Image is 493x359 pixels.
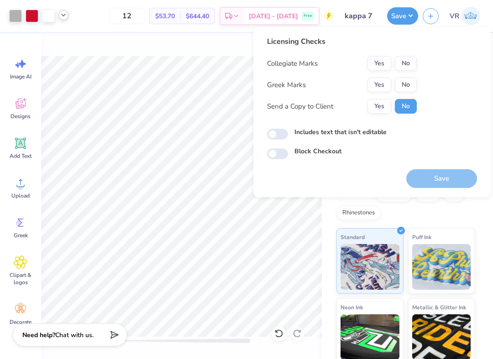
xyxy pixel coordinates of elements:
[267,80,306,90] div: Greek Marks
[155,11,175,21] span: $53.70
[338,7,383,25] input: Untitled Design
[387,7,418,25] button: Save
[462,7,480,25] img: Val Rhey Lodueta
[10,152,31,160] span: Add Text
[267,101,333,112] div: Send a Copy to Client
[14,232,28,239] span: Greek
[55,331,94,339] span: Chat with us.
[10,113,31,120] span: Designs
[10,73,31,80] span: Image AI
[412,232,431,242] span: Puff Ink
[395,56,417,71] button: No
[109,8,145,24] input: – –
[341,244,399,290] img: Standard
[22,331,55,339] strong: Need help?
[450,11,459,21] span: VR
[395,99,417,114] button: No
[249,11,298,21] span: [DATE] - [DATE]
[412,302,466,312] span: Metallic & Glitter Ink
[304,13,312,19] span: Free
[267,36,417,47] div: Licensing Checks
[5,271,36,286] span: Clipart & logos
[367,78,391,92] button: Yes
[336,206,381,220] div: Rhinestones
[294,146,341,156] label: Block Checkout
[294,127,387,137] label: Includes text that isn't editable
[10,318,31,326] span: Decorate
[267,58,318,69] div: Collegiate Marks
[412,244,471,290] img: Puff Ink
[395,78,417,92] button: No
[446,7,484,25] a: VR
[11,192,30,199] span: Upload
[341,302,363,312] span: Neon Ink
[367,99,391,114] button: Yes
[367,56,391,71] button: Yes
[341,232,365,242] span: Standard
[186,11,209,21] span: $644.40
